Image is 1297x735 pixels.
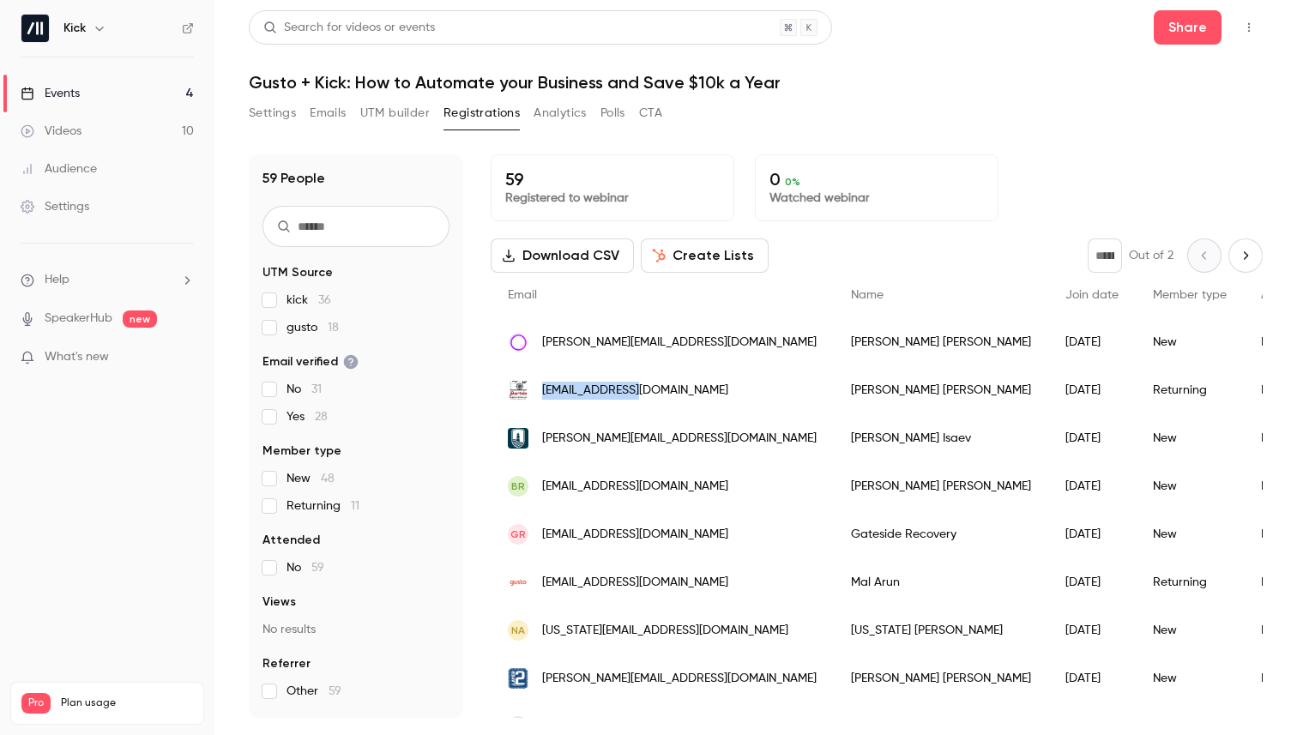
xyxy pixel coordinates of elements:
[834,654,1048,702] div: [PERSON_NAME] [PERSON_NAME]
[310,99,346,127] button: Emails
[21,693,51,714] span: Pro
[1136,414,1244,462] div: New
[315,411,328,423] span: 28
[508,572,528,593] img: gusto.com
[329,685,341,697] span: 59
[542,430,817,448] span: [PERSON_NAME][EMAIL_ADDRESS][DOMAIN_NAME]
[1228,238,1263,273] button: Next page
[45,310,112,328] a: SpeakerHub
[542,382,728,400] span: [EMAIL_ADDRESS][DOMAIN_NAME]
[311,383,322,395] span: 31
[328,322,339,334] span: 18
[1048,558,1136,606] div: [DATE]
[641,238,769,273] button: Create Lists
[287,497,359,515] span: Returning
[262,168,325,189] h1: 59 People
[21,85,80,102] div: Events
[123,310,157,328] span: new
[351,500,359,512] span: 11
[1065,289,1119,301] span: Join date
[287,292,331,309] span: kick
[834,558,1048,606] div: Mal Arun
[63,20,86,37] h6: Kick
[311,562,324,574] span: 59
[262,621,449,638] p: No results
[21,15,49,42] img: Kick
[834,510,1048,558] div: Gateside Recovery
[508,332,528,352] img: letsimplify.com
[173,350,194,365] iframe: Noticeable Trigger
[21,160,97,178] div: Audience
[1048,318,1136,366] div: [DATE]
[1129,247,1173,264] p: Out of 2
[508,668,528,689] img: layer2computers.com
[542,334,817,352] span: [PERSON_NAME][EMAIL_ADDRESS][DOMAIN_NAME]
[600,99,625,127] button: Polls
[542,526,728,544] span: [EMAIL_ADDRESS][DOMAIN_NAME]
[1048,414,1136,462] div: [DATE]
[1136,606,1244,654] div: New
[542,622,788,640] span: [US_STATE][EMAIL_ADDRESS][DOMAIN_NAME]
[511,479,525,494] span: BR
[1154,10,1222,45] button: Share
[508,380,528,401] img: jbartolo.com
[262,655,311,672] span: Referrer
[262,264,333,281] span: UTM Source
[639,99,662,127] button: CTA
[45,348,109,366] span: What's new
[508,289,537,301] span: Email
[834,366,1048,414] div: [PERSON_NAME] [PERSON_NAME]
[287,408,328,425] span: Yes
[249,99,296,127] button: Settings
[542,478,728,496] span: [EMAIL_ADDRESS][DOMAIN_NAME]
[511,623,525,638] span: NA
[834,462,1048,510] div: [PERSON_NAME] [PERSON_NAME]
[505,169,720,190] p: 59
[1048,654,1136,702] div: [DATE]
[1136,366,1244,414] div: Returning
[287,470,335,487] span: New
[287,683,341,700] span: Other
[834,414,1048,462] div: [PERSON_NAME] Isaev
[1048,366,1136,414] div: [DATE]
[534,99,587,127] button: Analytics
[360,99,430,127] button: UTM builder
[1048,510,1136,558] div: [DATE]
[505,190,720,207] p: Registered to webinar
[21,123,81,140] div: Videos
[1136,510,1244,558] div: New
[249,72,1263,93] h1: Gusto + Kick: How to Automate your Business and Save $10k a Year
[769,190,984,207] p: Watched webinar
[262,353,359,371] span: Email verified
[262,264,449,700] section: facet-groups
[1136,558,1244,606] div: Returning
[542,574,728,592] span: [EMAIL_ADDRESS][DOMAIN_NAME]
[1048,606,1136,654] div: [DATE]
[287,559,324,576] span: No
[508,428,528,449] img: bonamark.com
[262,532,320,549] span: Attended
[510,527,526,542] span: GR
[443,99,520,127] button: Registrations
[263,19,435,37] div: Search for videos or events
[542,670,817,688] span: [PERSON_NAME][EMAIL_ADDRESS][DOMAIN_NAME]
[21,271,194,289] li: help-dropdown-opener
[1048,462,1136,510] div: [DATE]
[851,289,884,301] span: Name
[287,319,339,336] span: gusto
[834,606,1048,654] div: [US_STATE] [PERSON_NAME]
[1136,654,1244,702] div: New
[21,198,89,215] div: Settings
[318,294,331,306] span: 36
[1136,318,1244,366] div: New
[1136,462,1244,510] div: New
[785,176,800,188] span: 0 %
[769,169,984,190] p: 0
[321,473,335,485] span: 48
[262,443,341,460] span: Member type
[834,318,1048,366] div: [PERSON_NAME] [PERSON_NAME]
[61,696,193,710] span: Plan usage
[262,593,296,611] span: Views
[45,271,69,289] span: Help
[287,381,322,398] span: No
